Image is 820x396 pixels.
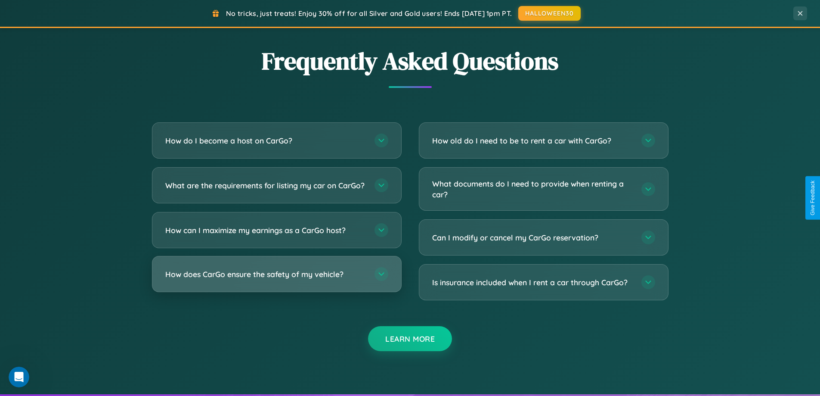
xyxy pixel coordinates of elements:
h3: What are the requirements for listing my car on CarGo? [165,180,366,191]
h3: How old do I need to be to rent a car with CarGo? [432,135,633,146]
h2: Frequently Asked Questions [152,44,668,78]
h3: Is insurance included when I rent a car through CarGo? [432,277,633,288]
h3: How does CarGo ensure the safety of my vehicle? [165,269,366,280]
h3: What documents do I need to provide when renting a car? [432,178,633,200]
div: Give Feedback [810,181,816,215]
h3: How can I maximize my earnings as a CarGo host? [165,225,366,236]
h3: Can I modify or cancel my CarGo reservation? [432,232,633,243]
iframe: Intercom live chat [9,367,29,387]
button: Learn More [368,326,452,351]
button: HALLOWEEN30 [518,6,581,21]
h3: How do I become a host on CarGo? [165,135,366,146]
span: No tricks, just treats! Enjoy 30% off for all Silver and Gold users! Ends [DATE] 1pm PT. [226,9,512,18]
